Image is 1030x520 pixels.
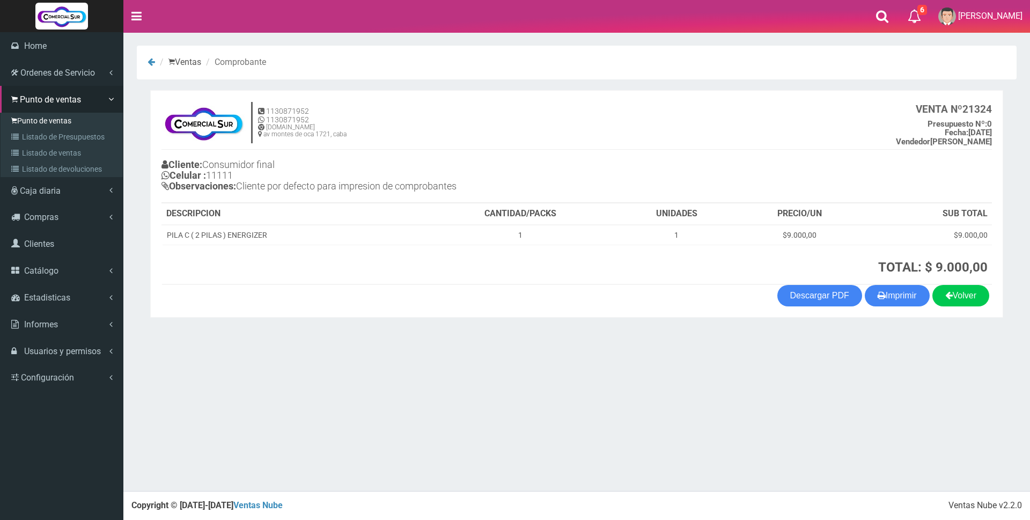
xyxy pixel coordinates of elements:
th: PRECIO/UN [736,203,863,225]
span: [PERSON_NAME] [958,11,1022,21]
b: [PERSON_NAME] [896,137,992,147]
span: Ordenes de Servicio [20,68,95,78]
b: Observaciones: [161,180,236,192]
span: Punto de ventas [20,94,81,105]
th: UNIDADES [617,203,737,225]
a: Punto de ventas [3,113,123,129]
a: Descargar PDF [777,285,862,306]
h4: Consumidor final 11111 Cliente por defecto para impresion de comprobantes [161,157,577,196]
td: 1 [617,225,737,245]
div: Ventas Nube v2.2.0 [948,500,1022,512]
h5: 1130871952 1130871952 [258,107,347,124]
img: f695dc5f3a855ddc19300c990e0c55a2.jpg [161,101,246,144]
span: Home [24,41,47,51]
a: Listado de devoluciones [3,161,123,177]
td: $9.000,00 [864,225,992,245]
li: Comprobante [203,56,266,69]
strong: Presupuesto Nº: [928,119,987,129]
img: Logo grande [35,3,88,30]
b: 21324 [916,103,992,115]
button: Imprimir [865,285,930,306]
th: DESCRIPCION [162,203,424,225]
strong: VENTA Nº [916,103,962,115]
td: PILA C ( 2 PILAS ) ENERGIZER [162,225,424,245]
span: Clientes [24,239,54,249]
strong: Vendedor [896,137,930,147]
span: Caja diaria [20,186,61,196]
strong: TOTAL: $ 9.000,00 [878,260,988,275]
span: 6 [917,5,927,15]
img: User Image [938,8,956,25]
h6: [DOMAIN_NAME] av montes de oca 1721, caba [258,124,347,138]
th: SUB TOTAL [864,203,992,225]
span: Estadisticas [24,292,70,303]
b: Celular : [161,170,206,181]
a: Ventas Nube [233,500,283,510]
span: Usuarios y permisos [24,346,101,356]
td: $9.000,00 [736,225,863,245]
b: 0 [928,119,992,129]
strong: Fecha: [945,128,968,137]
span: Compras [24,212,58,222]
a: Listado de Presupuestos [3,129,123,145]
td: 1 [424,225,617,245]
th: CANTIDAD/PACKS [424,203,617,225]
strong: Copyright © [DATE]-[DATE] [131,500,283,510]
span: Configuración [21,372,74,383]
span: Informes [24,319,58,329]
a: Volver [932,285,989,306]
li: Ventas [157,56,201,69]
a: Listado de ventas [3,145,123,161]
b: Cliente: [161,159,202,170]
span: Catálogo [24,266,58,276]
b: [DATE] [945,128,992,137]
